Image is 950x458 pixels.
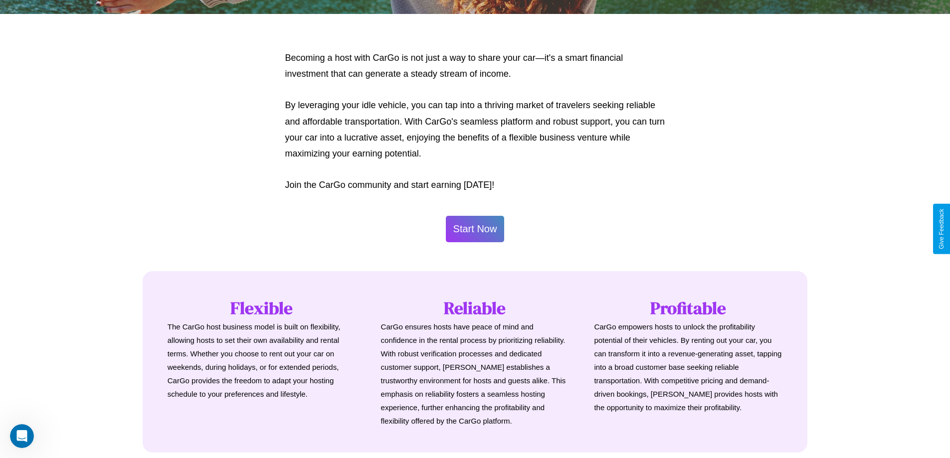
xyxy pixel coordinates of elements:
iframe: Intercom live chat [10,424,34,448]
h1: Flexible [168,296,356,320]
div: Give Feedback [938,209,945,249]
p: CarGo empowers hosts to unlock the profitability potential of their vehicles. By renting out your... [594,320,782,414]
button: Start Now [446,216,505,242]
h1: Profitable [594,296,782,320]
p: Becoming a host with CarGo is not just a way to share your car—it's a smart financial investment ... [285,50,665,82]
p: The CarGo host business model is built on flexibility, allowing hosts to set their own availabili... [168,320,356,401]
p: CarGo ensures hosts have peace of mind and confidence in the rental process by prioritizing relia... [381,320,570,428]
h1: Reliable [381,296,570,320]
p: Join the CarGo community and start earning [DATE]! [285,177,665,193]
p: By leveraging your idle vehicle, you can tap into a thriving market of travelers seeking reliable... [285,97,665,162]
